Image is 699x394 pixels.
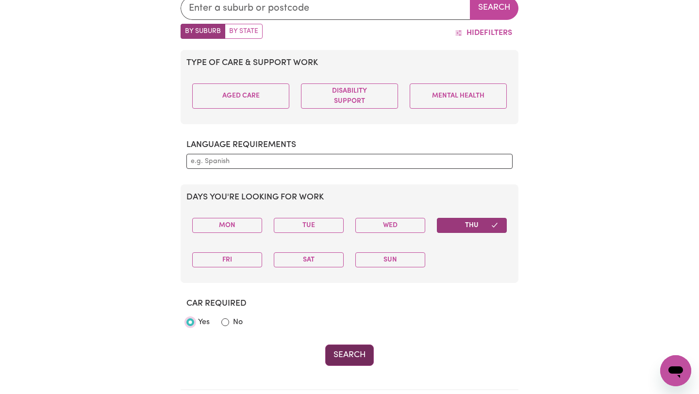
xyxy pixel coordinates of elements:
button: Search [325,345,374,366]
h2: Car required [186,298,513,309]
label: Yes [198,316,210,328]
button: HideFilters [449,24,518,42]
label: Search by suburb/post code [181,24,225,39]
label: No [233,316,243,328]
button: Aged Care [192,83,289,109]
button: Mental Health [410,83,507,109]
label: Search by state [225,24,263,39]
button: Sun [355,252,425,267]
button: Tue [274,218,344,233]
button: Wed [355,218,425,233]
button: Thu [437,218,507,233]
button: Disability Support [301,83,398,109]
input: e.g. Spanish [191,156,508,166]
span: Hide [466,29,484,37]
h2: Type of care & support work [186,58,513,68]
button: Sat [274,252,344,267]
h2: Days you're looking for work [186,192,513,202]
iframe: Button to launch messaging window [660,355,691,386]
button: Mon [192,218,262,233]
h2: Language requirements [186,140,513,150]
button: Fri [192,252,262,267]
